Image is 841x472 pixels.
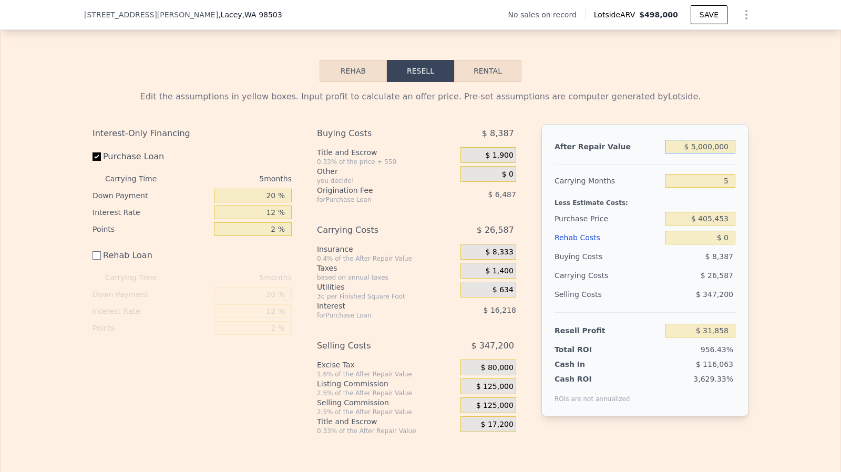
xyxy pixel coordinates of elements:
span: $ 17,200 [481,420,514,429]
div: Taxes [317,263,456,273]
div: After Repair Value [555,137,661,156]
div: Cash In [555,359,620,370]
span: $ 125,000 [476,401,514,411]
div: Buying Costs [317,124,434,143]
div: Interest Rate [93,303,210,320]
span: $ 0 [502,170,514,179]
div: Buying Costs [555,247,661,266]
div: Listing Commission [317,378,456,389]
div: Selling Commission [317,397,456,408]
div: Excise Tax [317,360,456,370]
span: $ 1,400 [485,266,513,276]
span: $ 8,387 [482,124,514,143]
div: for Purchase Loan [317,196,434,204]
div: Interest Rate [93,204,210,221]
div: Less Estimate Costs: [555,190,735,209]
span: $ 6,487 [488,190,516,199]
span: $ 16,218 [484,306,516,314]
div: based on annual taxes [317,273,456,282]
div: 2.5% of the After Repair Value [317,389,456,397]
div: 0.33% of the After Repair Value [317,427,456,435]
div: Insurance [317,244,456,254]
div: Down Payment [93,286,210,303]
label: Rehab Loan [93,246,210,265]
span: $ 80,000 [481,363,514,373]
div: Interest [317,301,434,311]
button: Rental [454,60,521,82]
div: Carrying Costs [555,266,620,285]
span: $498,000 [639,11,678,19]
span: [STREET_ADDRESS][PERSON_NAME] [84,9,218,20]
div: Resell Profit [555,321,661,340]
div: 5 months [178,170,292,187]
div: Carrying Costs [317,221,434,240]
div: Carrying Months [555,171,661,190]
div: 2.5% of the After Repair Value [317,408,456,416]
input: Purchase Loan [93,152,101,161]
div: Total ROI [555,344,620,355]
span: $ 8,333 [485,248,513,257]
div: 0.4% of the After Repair Value [317,254,456,263]
span: $ 1,900 [485,151,513,160]
div: Utilities [317,282,456,292]
div: Edit the assumptions in yellow boxes. Input profit to calculate an offer price. Pre-set assumptio... [93,90,748,103]
span: $ 347,200 [696,290,733,299]
span: $ 8,387 [705,252,733,261]
div: Purchase Price [555,209,661,228]
button: Show Options [736,4,757,25]
input: Rehab Loan [93,251,101,260]
div: Selling Costs [555,285,661,304]
label: Purchase Loan [93,147,210,166]
div: Other [317,166,456,177]
span: $ 116,063 [696,360,733,368]
button: Resell [387,60,454,82]
div: Interest-Only Financing [93,124,292,143]
div: Down Payment [93,187,210,204]
button: SAVE [691,5,727,24]
div: Points [93,320,210,336]
span: $ 347,200 [471,336,514,355]
div: Points [93,221,210,238]
span: $ 634 [493,285,514,295]
div: 5 months [178,269,292,286]
span: , WA 98503 [242,11,282,19]
div: Carrying Time [105,170,173,187]
div: 1.6% of the After Repair Value [317,370,456,378]
div: you decide! [317,177,456,185]
div: for Purchase Loan [317,311,434,320]
button: Rehab [320,60,387,82]
div: Carrying Time [105,269,173,286]
span: 956.43% [701,345,733,354]
span: $ 125,000 [476,382,514,392]
span: , Lacey [218,9,282,20]
div: No sales on record [508,9,585,20]
div: Origination Fee [317,185,434,196]
span: $ 26,587 [477,221,514,240]
div: Title and Escrow [317,147,456,158]
div: ROIs are not annualized [555,384,630,403]
div: Rehab Costs [555,228,661,247]
div: Title and Escrow [317,416,456,427]
div: Selling Costs [317,336,434,355]
div: 0.33% of the price + 550 [317,158,456,166]
span: 3,629.33% [693,375,733,383]
span: Lotside ARV [594,9,639,20]
span: $ 26,587 [701,271,733,280]
div: Cash ROI [555,374,630,384]
div: 3¢ per Finished Square Foot [317,292,456,301]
